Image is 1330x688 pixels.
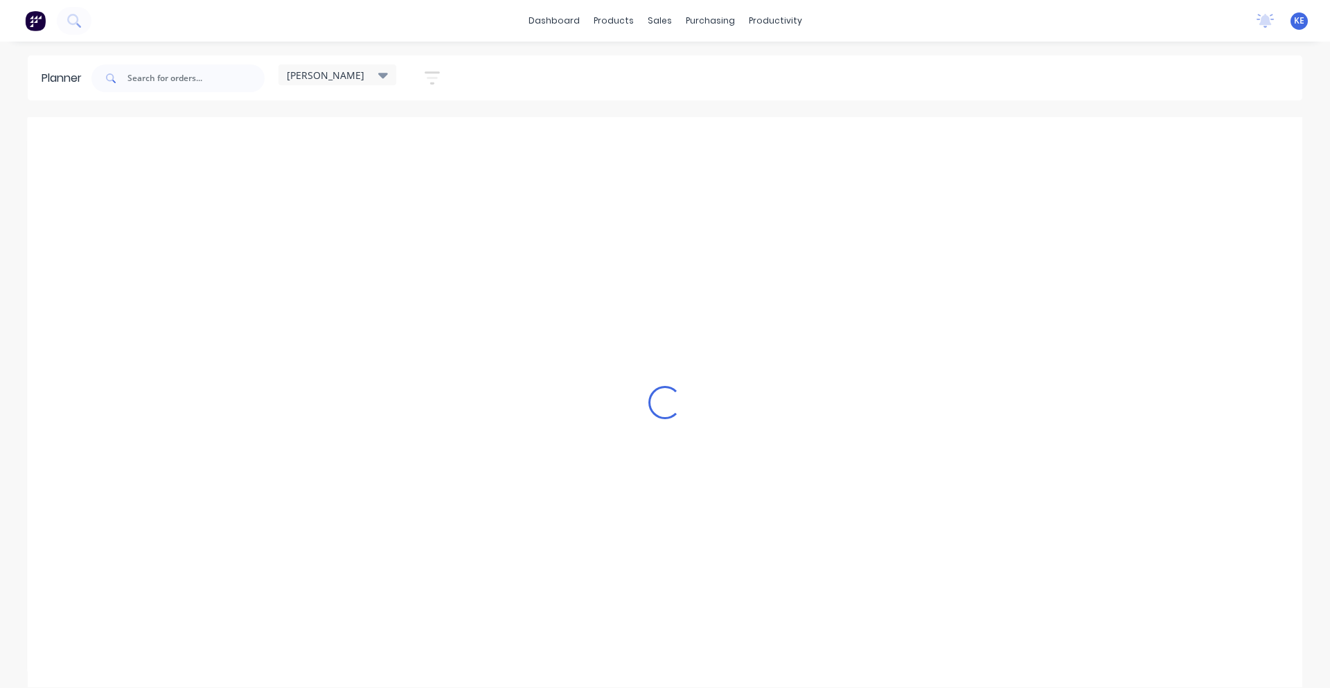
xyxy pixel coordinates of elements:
[287,68,364,82] span: [PERSON_NAME]
[641,10,679,31] div: sales
[127,64,265,92] input: Search for orders...
[1294,15,1304,27] span: KE
[587,10,641,31] div: products
[25,10,46,31] img: Factory
[742,10,809,31] div: productivity
[522,10,587,31] a: dashboard
[679,10,742,31] div: purchasing
[42,70,89,87] div: Planner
